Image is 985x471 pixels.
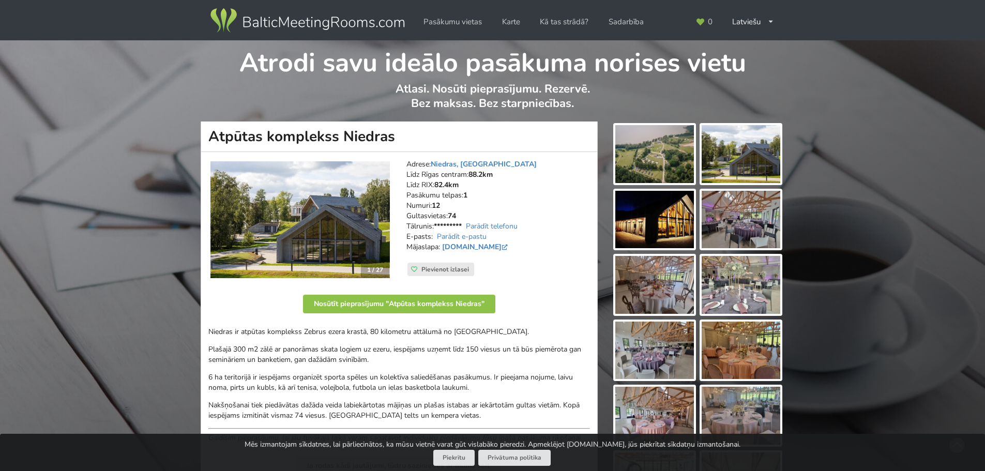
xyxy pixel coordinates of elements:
span: Pievienot izlasei [421,265,469,274]
a: Parādīt telefonu [466,221,518,231]
strong: 1 [463,190,467,200]
a: Sadarbība [601,12,651,32]
span: 0 [708,18,713,26]
a: Viesu nams | Dobeles novads | Atpūtas komplekss Niedras 1 / 27 [210,161,390,278]
strong: 88.2km [468,170,493,179]
h1: Atrodi savu ideālo pasākuma norises vietu [201,40,784,80]
address: Adrese: Līdz Rīgas centram: Līdz RIX: Pasākumu telpas: Numuri: Gultasvietas: Tālrunis: E-pasts: M... [406,159,590,263]
img: Baltic Meeting Rooms [208,6,406,35]
img: Atpūtas komplekss Niedras | Dobeles novads | Pasākumu vieta - galerijas bilde [702,191,780,249]
h1: Atpūtas komplekss Niedras [201,121,598,152]
a: Karte [495,12,527,32]
img: Atpūtas komplekss Niedras | Dobeles novads | Pasākumu vieta - galerijas bilde [615,191,694,249]
img: Atpūtas komplekss Niedras | Dobeles novads | Pasākumu vieta - galerijas bilde [615,125,694,183]
a: Privātuma politika [478,450,551,466]
a: [DOMAIN_NAME] [442,242,510,252]
img: Atpūtas komplekss Niedras | Dobeles novads | Pasākumu vieta - galerijas bilde [702,256,780,314]
img: Atpūtas komplekss Niedras | Dobeles novads | Pasākumu vieta - galerijas bilde [615,322,694,379]
a: Kā tas strādā? [533,12,596,32]
strong: 82.4km [434,180,459,190]
p: Niedras ir atpūtas komplekss Zebrus ezera krastā, 80 kilometru attālumā no [GEOGRAPHIC_DATA]. [208,327,590,337]
div: 1 / 27 [361,262,389,278]
img: Atpūtas komplekss Niedras | Dobeles novads | Pasākumu vieta - galerijas bilde [702,387,780,445]
a: Niedras, [GEOGRAPHIC_DATA] [431,159,537,169]
p: Plašajā 300 m2 zālē ar panorāmas skata logiem uz ezeru, iespējams uzņemt līdz 150 viesus un tā bū... [208,344,590,365]
div: Latviešu [725,12,781,32]
a: Parādīt e-pastu [437,232,487,241]
strong: 74 [448,211,456,221]
strong: 12 [432,201,440,210]
img: Atpūtas komplekss Niedras | Dobeles novads | Pasākumu vieta - galerijas bilde [615,256,694,314]
button: Nosūtīt pieprasījumu "Atpūtas komplekss Niedras" [303,295,495,313]
img: Atpūtas komplekss Niedras | Dobeles novads | Pasākumu vieta - galerijas bilde [702,322,780,379]
p: Atlasi. Nosūti pieprasījumu. Rezervē. Bez maksas. Bez starpniecības. [201,82,784,121]
em: Gaidīsim pieprasījumu, lai jau tuvākajā laikā varam sagatavot individuālu piedāvājumu Jūsu īpašā ... [208,433,582,443]
p: Nakšņošanai tiek piedāvātas dažāda veida labiekārtotas mājiņas un plašas istabas ar iekārtotām gu... [208,400,590,421]
img: Atpūtas komplekss Niedras | Dobeles novads | Pasākumu vieta - galerijas bilde [702,125,780,183]
img: Viesu nams | Dobeles novads | Atpūtas komplekss Niedras [210,161,390,278]
p: 6 ha teritorijā ir iespējams organizēt sporta spēles un kolektīva saliedēšanas pasākumus. Ir piee... [208,372,590,393]
button: Piekrītu [433,450,475,466]
a: Pasākumu vietas [416,12,489,32]
img: Atpūtas komplekss Niedras | Dobeles novads | Pasākumu vieta - galerijas bilde [615,387,694,445]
